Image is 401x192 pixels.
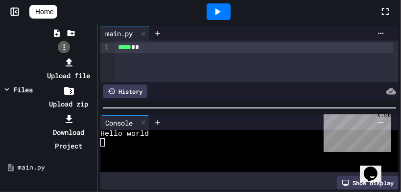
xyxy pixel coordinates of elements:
div: Files [13,85,33,95]
div: main.py [18,163,94,172]
div: main.py [100,26,150,41]
span: Home [35,7,53,17]
div: 1 [100,43,110,53]
li: Download Project [43,112,95,153]
div: Chat with us now!Close [4,4,68,62]
div: Console [100,118,138,128]
a: Home [29,5,57,19]
iframe: chat widget [320,110,391,152]
li: Upload zip [43,84,95,111]
div: Console [100,115,150,130]
li: Upload file [43,55,95,83]
span: Hello world [100,130,149,138]
div: main.py [100,28,138,39]
iframe: chat widget [360,153,391,182]
div: History [103,85,147,98]
div: Show display [337,176,399,190]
